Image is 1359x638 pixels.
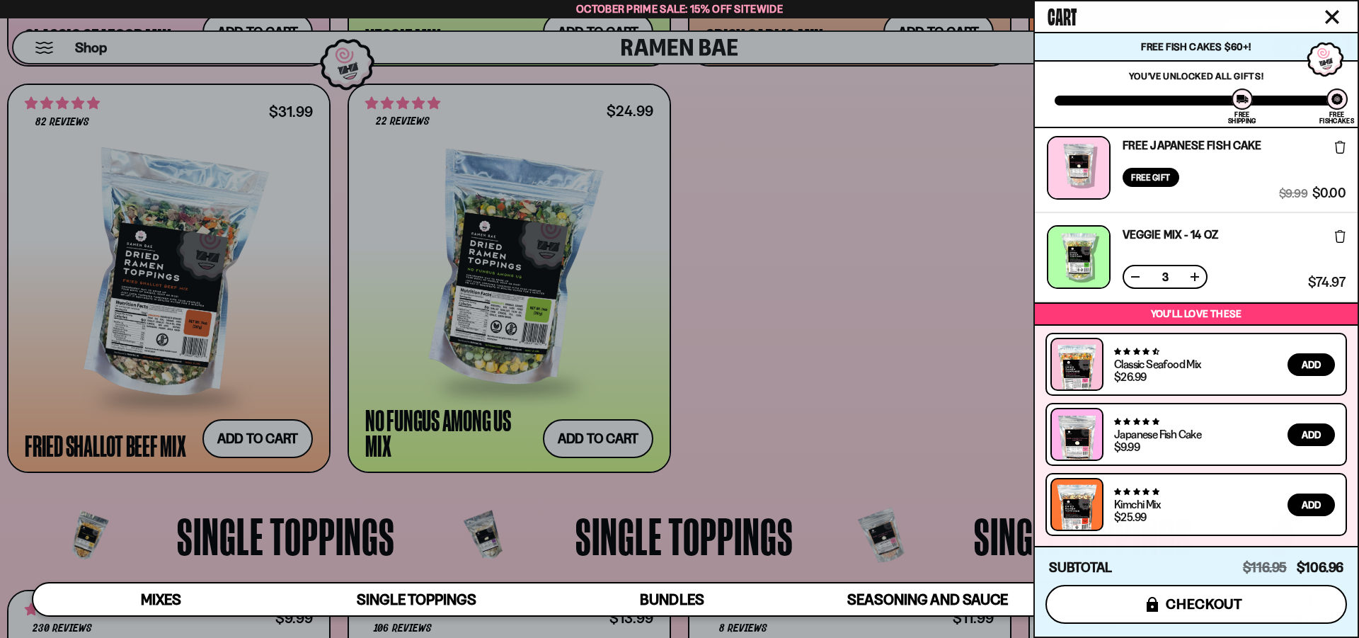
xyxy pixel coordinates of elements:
button: Close cart [1321,6,1343,28]
p: You’ll love these [1038,307,1354,321]
div: $26.99 [1114,371,1146,382]
span: Cart [1048,1,1077,29]
a: Free Japanese Fish Cake [1123,139,1261,151]
span: Add [1302,500,1321,510]
div: $25.99 [1114,511,1146,523]
span: Add [1302,430,1321,440]
span: 3 [1154,271,1176,283]
span: 4.68 stars [1114,347,1159,356]
span: 4.76 stars [1114,487,1159,496]
div: Free Fishcakes [1319,111,1354,124]
span: $74.97 [1308,276,1346,289]
a: Single Toppings [289,583,544,615]
span: Seasoning and Sauce [847,591,1008,608]
span: Bundles [640,591,704,608]
span: Mixes [141,591,181,608]
button: checkout [1045,585,1347,624]
p: You've unlocked all gifts! [1055,70,1338,81]
a: Bundles [544,583,800,615]
a: Veggie Mix - 14 OZ [1123,229,1218,240]
span: October Prime Sale: 15% off Sitewide [576,2,783,16]
span: $9.99 [1279,187,1307,200]
button: Add [1288,494,1335,516]
span: $106.96 [1297,559,1343,576]
a: Classic Seafood Mix [1114,357,1201,371]
span: Add [1302,360,1321,370]
div: $9.99 [1114,441,1140,452]
button: Add [1288,423,1335,446]
span: Single Toppings [357,591,476,608]
div: Free Gift [1123,168,1179,187]
a: Japanese Fish Cake [1114,427,1201,441]
span: $0.00 [1312,187,1346,200]
span: Free Fish Cakes $60+! [1141,40,1251,53]
a: Kimchi Mix [1114,497,1160,511]
span: 4.77 stars [1114,417,1159,426]
a: Mixes [33,583,289,615]
a: Seasoning and Sauce [800,583,1055,615]
h4: Subtotal [1049,561,1112,575]
span: checkout [1166,596,1243,612]
span: $116.95 [1243,559,1287,576]
button: Add [1288,353,1335,376]
div: Free Shipping [1228,111,1256,124]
